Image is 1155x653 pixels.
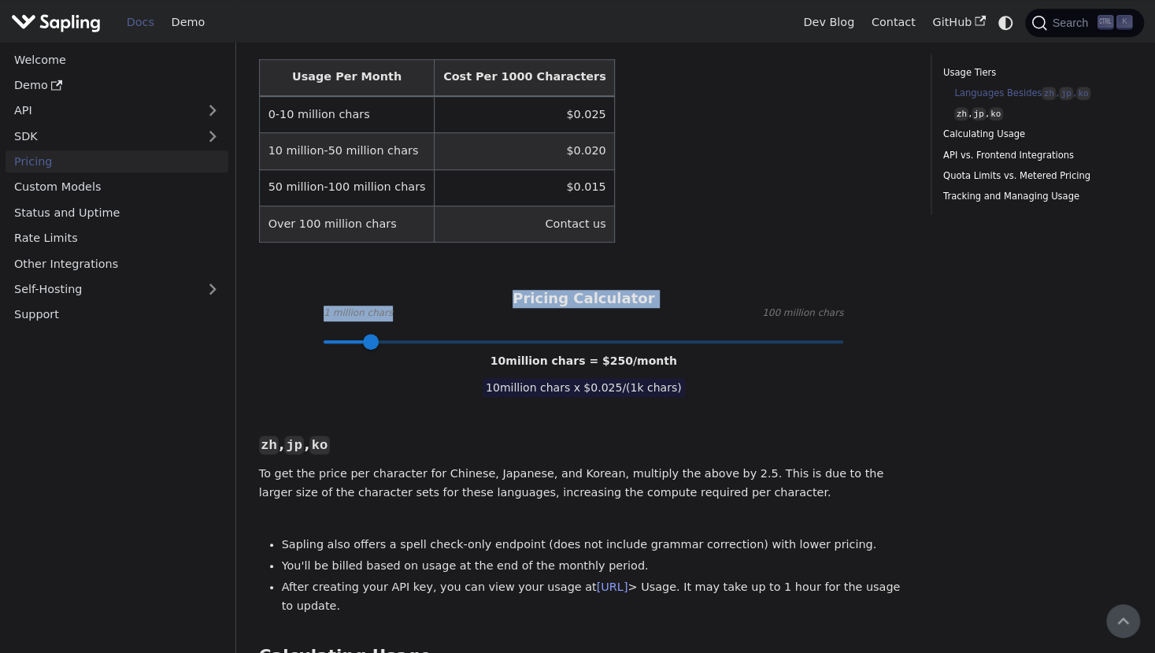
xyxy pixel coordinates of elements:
li: After creating your API key, you can view your usage at > Usage. It may take up to 1 hour for the... [282,578,909,616]
th: Usage Per Month [259,59,434,96]
td: 10 million-50 million chars [259,133,434,169]
h3: Pricing Calculator [513,290,654,308]
a: Sapling.ai [11,11,106,34]
a: Welcome [6,48,228,71]
td: Over 100 million chars [259,206,434,243]
td: $0.015 [435,169,615,206]
code: ko [989,107,1003,121]
img: Sapling.ai [11,11,101,34]
a: SDK [6,124,197,147]
a: [URL] [597,581,628,593]
code: jp [1059,87,1073,100]
a: Tracking and Managing Usage [943,189,1127,204]
button: Switch between dark and light mode (currently system mode) [994,11,1017,34]
a: Support [6,303,228,326]
a: zh,jp,ko [954,106,1121,121]
kbd: K [1116,15,1132,29]
p: To get the price per character for Chinese, Japanese, and Korean, multiply the above by 2.5. This... [259,465,909,503]
code: jp [972,107,986,121]
a: Status and Uptime [6,201,228,224]
a: Pricing [6,150,228,173]
td: 0-10 million chars [259,96,434,133]
a: Docs [118,10,163,35]
button: Expand sidebar category 'SDK' [197,124,228,147]
code: zh [1042,87,1056,100]
a: Dev Blog [794,10,862,35]
a: Rate Limits [6,227,228,250]
a: Demo [6,74,228,97]
a: API [6,99,197,122]
span: Search [1047,17,1098,29]
th: Cost Per 1000 Characters [435,59,615,96]
code: ko [1076,87,1090,100]
a: GitHub [924,10,994,35]
a: API vs. Frontend Integrations [943,148,1127,163]
a: Self-Hosting [6,278,228,301]
a: Contact [863,10,924,35]
button: Search (Ctrl+K) [1025,9,1143,37]
span: 10 million chars x $ 0.025 /(1k chars) [483,378,685,397]
a: Calculating Usage [943,127,1127,142]
td: 50 million-100 million chars [259,169,434,206]
a: Usage Tiers [943,65,1127,80]
h3: , , [259,436,909,454]
li: You'll be billed based on usage at the end of the monthly period. [282,557,909,576]
code: zh [954,107,968,121]
a: Other Integrations [6,252,228,275]
code: jp [284,436,304,455]
a: Languages Besideszh,jp,ko [954,86,1121,101]
a: Quota Limits vs. Metered Pricing [943,169,1127,184]
a: Demo [163,10,213,35]
span: 100 million chars [762,306,843,321]
code: zh [259,436,279,455]
td: $0.025 [435,96,615,133]
code: ko [309,436,329,455]
button: Expand sidebar category 'API' [197,99,228,122]
span: 10 million chars = $ 250 /month [491,354,677,367]
span: 1 million chars [324,306,393,321]
td: Contact us [435,206,615,243]
td: $0.020 [435,133,615,169]
button: Scroll back to top [1106,604,1140,638]
a: Custom Models [6,176,228,198]
li: Sapling also offers a spell check-only endpoint (does not include grammar correction) with lower ... [282,536,909,555]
